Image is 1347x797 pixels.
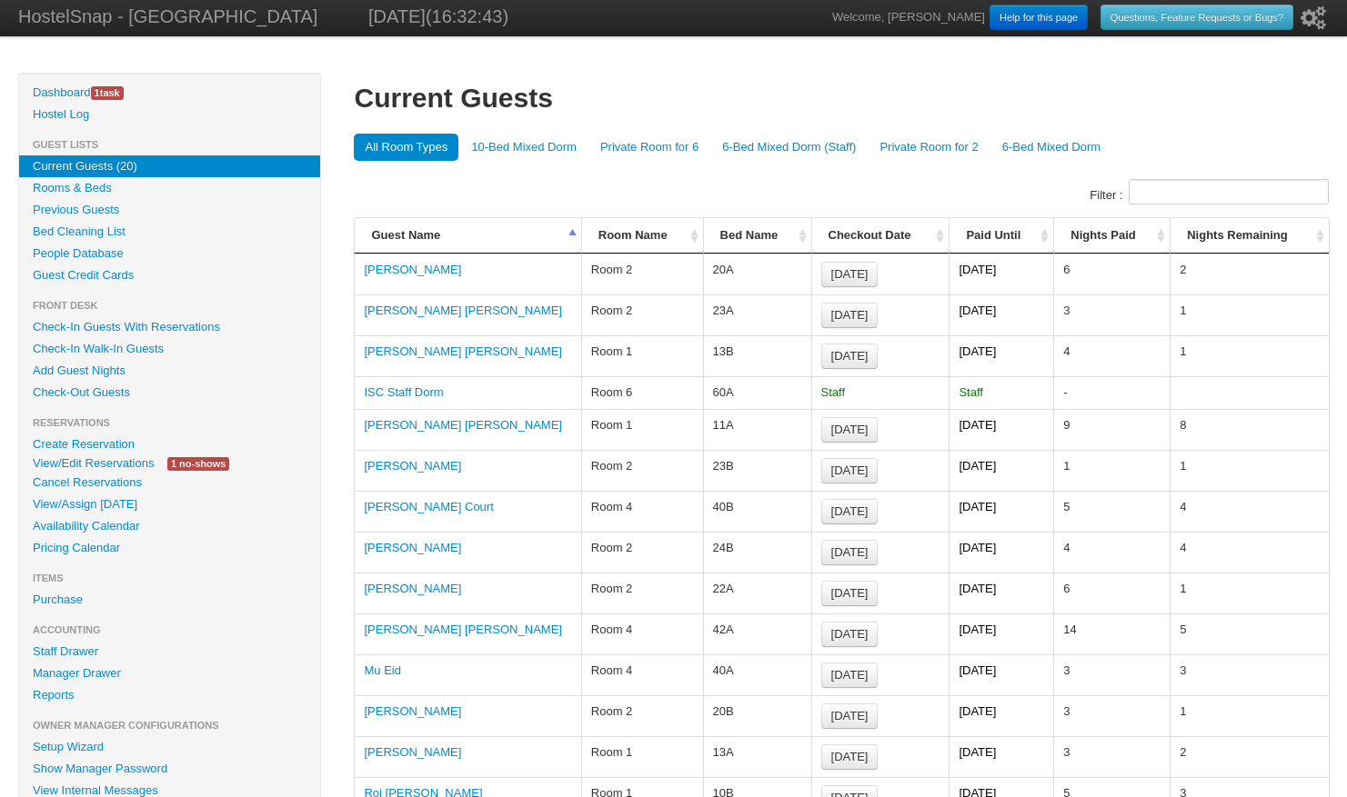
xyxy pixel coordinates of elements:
span: task [91,86,124,100]
td: 13A [703,736,811,777]
td: 1 [1170,450,1329,491]
td: Room 2 [581,450,703,491]
td: [DATE] [949,294,1053,335]
a: [PERSON_NAME] [PERSON_NAME] [364,418,561,432]
td: 2 [1170,736,1329,777]
td: Room 2 [581,294,703,335]
a: ISC Staff Dorm [364,385,443,399]
a: [DATE] [821,417,879,443]
span: [DATE] [831,504,869,518]
td: Room 1 [581,335,703,376]
a: Cancel Reservations [19,472,320,493]
li: Accounting [19,619,320,641]
a: Check-In Guests With Reservations [19,316,320,338]
td: Staff [949,376,1053,409]
th: Nights Remaining: activate to sort column ascending [1170,218,1329,254]
a: [PERSON_NAME] [364,263,461,276]
td: Room 2 [581,532,703,573]
td: [DATE] [949,409,1053,450]
span: [DATE] [831,463,869,477]
td: 8 [1170,409,1329,450]
th: Paid Until: activate to sort column ascending [949,218,1053,254]
span: 1 [95,87,100,98]
td: 23A [703,294,811,335]
td: Room 4 [581,654,703,695]
span: [DATE] [831,423,869,436]
a: [DATE] [821,744,879,770]
a: Availability Calendar [19,515,320,537]
li: Items [19,567,320,589]
a: 1 no-shows [154,453,243,473]
td: 42A [703,613,811,654]
a: 10-Bed Mixed Dorm [460,134,588,161]
a: Reports [19,684,320,706]
li: Front Desk [19,294,320,316]
td: Room 1 [581,409,703,450]
td: 4 [1170,532,1329,573]
a: [PERSON_NAME] [364,582,461,595]
a: Staff Drawer [19,641,320,663]
a: [PERSON_NAME] [PERSON_NAME] [364,304,561,317]
span: Staff [821,385,846,399]
a: Questions, Feature Requests or Bugs? [1101,5,1293,30]
a: [DATE] [821,499,879,524]
a: Private Room for 6 [589,134,709,161]
a: View/Edit Reservations [19,453,167,473]
td: [DATE] [949,450,1053,491]
td: 40A [703,654,811,695]
a: 6-Bed Mixed Dorm [991,134,1111,161]
td: 11A [703,409,811,450]
td: Room 2 [581,573,703,613]
a: Create Reservation [19,433,320,455]
td: 1 [1170,335,1329,376]
a: [DATE] [821,344,879,369]
td: 4 [1053,335,1170,376]
td: 9 [1053,409,1170,450]
td: [DATE] [949,654,1053,695]
td: [DATE] [949,573,1053,613]
td: 5 [1053,491,1170,532]
a: Hostel Log [19,104,320,125]
a: Guest Credit Cards [19,264,320,286]
td: 3 [1053,654,1170,695]
a: Dashboard1task [19,82,320,104]
li: Owner Manager Configurations [19,714,320,736]
a: Add Guest Nights [19,360,320,382]
td: [DATE] [949,335,1053,376]
td: 3 [1053,736,1170,777]
td: [DATE] [949,254,1053,294]
td: 6 [1053,573,1170,613]
td: Room 1 [581,736,703,777]
i: Setup Wizard [1301,6,1326,30]
td: 3 [1053,695,1170,736]
td: [DATE] [949,491,1053,532]
a: Current Guests (20) [19,155,320,177]
span: [DATE] [831,627,869,641]
th: Bed Name: activate to sort column ascending [703,218,811,254]
td: Room 2 [581,254,703,294]
span: [DATE] [831,545,869,559]
a: View/Assign [DATE] [19,493,320,515]
span: 1 no-shows [167,457,229,471]
a: [DATE] [821,663,879,688]
span: [DATE] [831,586,869,600]
a: Setup Wizard [19,736,320,758]
a: Rooms & Beds [19,177,320,199]
td: Room 2 [581,695,703,736]
th: Nights Paid: activate to sort column ascending [1053,218,1170,254]
a: [DATE] [821,262,879,287]
th: Guest Name: activate to sort column descending [354,218,580,254]
li: Guest Lists [19,134,320,155]
td: 22A [703,573,811,613]
h1: Current Guests [354,82,1329,115]
a: Purchase [19,589,320,611]
span: [DATE] [831,349,869,363]
td: [DATE] [949,736,1053,777]
td: 3 [1170,654,1329,695]
a: [DATE] [821,622,879,647]
a: [DATE] [821,703,879,729]
input: Filter : [1129,179,1329,204]
td: 20B [703,695,811,736]
label: Filter : [1090,179,1329,213]
a: Mu Eid [364,663,400,677]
